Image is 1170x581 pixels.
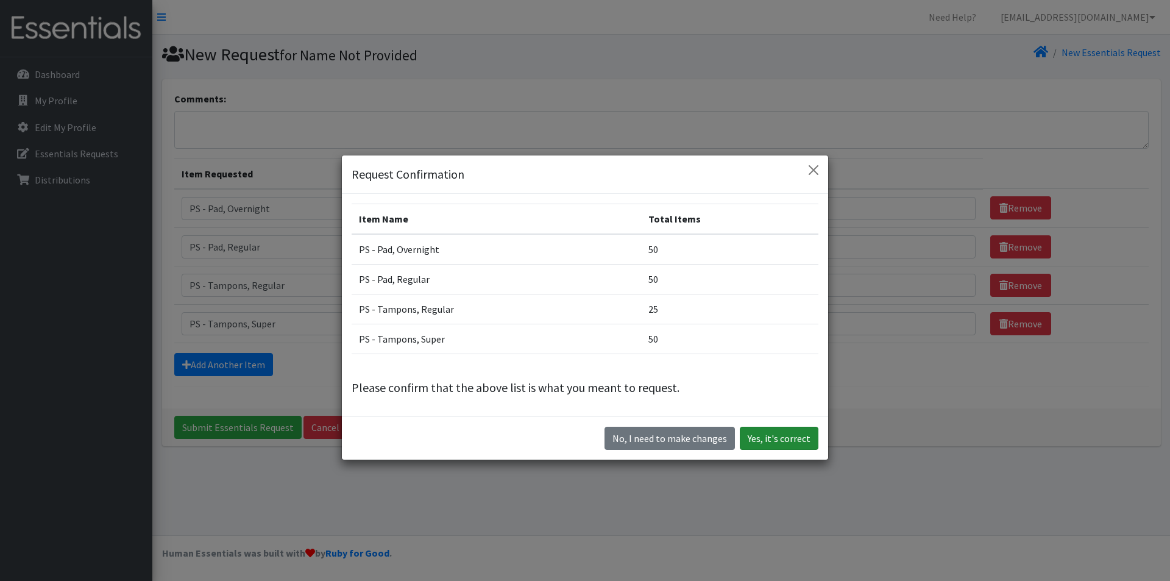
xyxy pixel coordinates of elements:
[352,379,818,397] p: Please confirm that the above list is what you meant to request.
[352,165,464,184] h5: Request Confirmation
[641,265,818,294] td: 50
[641,294,818,324] td: 25
[804,160,823,180] button: Close
[352,265,641,294] td: PS - Pad, Regular
[352,324,641,354] td: PS - Tampons, Super
[641,234,818,265] td: 50
[352,294,641,324] td: PS - Tampons, Regular
[604,427,735,450] button: No I need to make changes
[352,234,641,265] td: PS - Pad, Overnight
[641,324,818,354] td: 50
[641,204,818,235] th: Total Items
[740,427,818,450] button: Yes, it's correct
[352,204,641,235] th: Item Name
